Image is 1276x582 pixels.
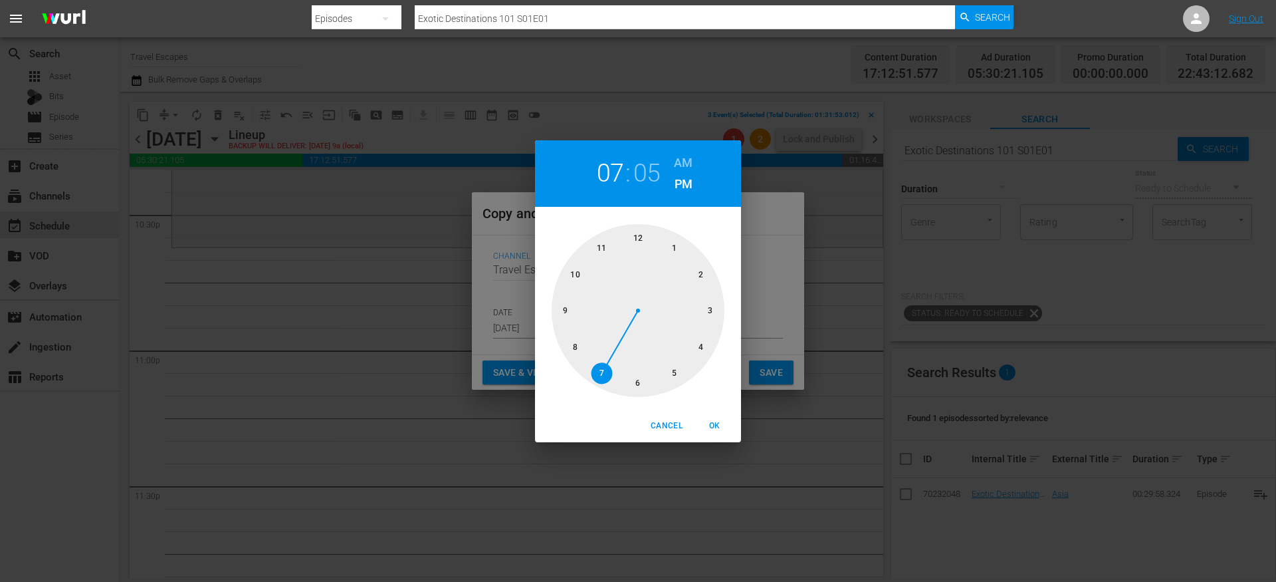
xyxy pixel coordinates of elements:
[674,174,692,195] button: PM
[32,3,96,35] img: ans4CAIJ8jUAAAAAAAAAAAAAAAAAAAAAAAAgQb4GAAAAAAAAAAAAAAAAAAAAAAAAJMjXAAAAAAAAAAAAAAAAAAAAAAAAgAT5G...
[675,174,692,195] h6: PM
[645,415,688,437] button: Cancel
[1229,13,1263,24] a: Sign Out
[693,415,736,437] button: OK
[698,419,730,433] span: OK
[8,11,24,27] span: menu
[674,152,692,174] button: AM
[633,158,661,188] button: 05
[597,158,624,188] button: 07
[975,5,1010,29] span: Search
[651,419,683,433] span: Cancel
[625,158,631,188] h2: :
